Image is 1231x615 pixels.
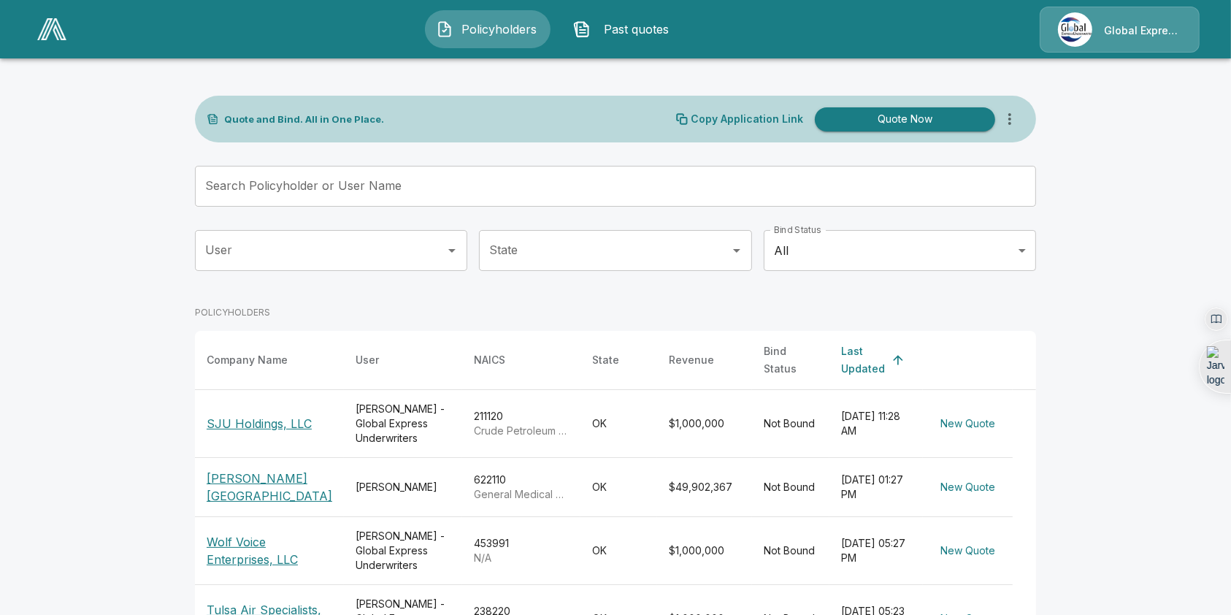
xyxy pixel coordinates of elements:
button: Policyholders IconPolicyholders [425,10,551,48]
div: 211120 [474,409,569,438]
p: POLICYHOLDERS [195,306,270,319]
div: [PERSON_NAME] - Global Express Underwriters [356,529,450,573]
div: State [592,351,619,369]
button: Open [442,240,462,261]
td: OK [580,517,657,585]
p: General Medical and Surgical Hospitals [474,487,569,502]
button: New Quote [935,410,1001,438]
td: $1,000,000 [657,390,752,458]
p: [PERSON_NAME][GEOGRAPHIC_DATA] [207,470,332,505]
td: Not Bound [752,458,829,517]
span: Past quotes [597,20,677,38]
p: N/A [474,551,569,565]
label: Bind Status [774,224,821,236]
div: NAICS [474,351,505,369]
img: Past quotes Icon [573,20,591,38]
span: Policyholders [459,20,540,38]
button: more [995,104,1024,134]
td: [DATE] 05:27 PM [829,517,923,585]
div: User [356,351,379,369]
div: Company Name [207,351,288,369]
div: 622110 [474,473,569,502]
td: $1,000,000 [657,517,752,585]
p: Copy Application Link [691,114,803,124]
img: Agency Icon [1058,12,1092,47]
p: Global Express Underwriters [1104,23,1181,38]
td: Not Bound [752,517,829,585]
div: Last Updated [841,343,885,378]
td: OK [580,458,657,517]
td: Not Bound [752,390,829,458]
div: [PERSON_NAME] - Global Express Underwriters [356,402,450,446]
div: 453991 [474,536,569,565]
p: SJU Holdings, LLC [207,415,312,432]
button: Open [726,240,747,261]
td: [DATE] 01:27 PM [829,458,923,517]
td: $49,902,367 [657,458,752,517]
img: AA Logo [37,18,66,40]
a: Quote Now [809,107,995,131]
div: [PERSON_NAME] [356,480,450,494]
button: New Quote [935,474,1001,501]
a: Agency IconGlobal Express Underwriters [1040,7,1200,53]
td: [DATE] 11:28 AM [829,390,923,458]
button: New Quote [935,538,1001,565]
p: Wolf Voice Enterprises, LLC [207,533,332,568]
th: Bind Status [752,331,829,390]
img: Policyholders Icon [436,20,453,38]
td: OK [580,390,657,458]
p: Quote and Bind. All in One Place. [224,115,384,124]
p: Crude Petroleum Extraction [474,424,569,438]
div: Revenue [669,351,714,369]
div: All [764,230,1036,271]
button: Quote Now [815,107,995,131]
button: Past quotes IconPast quotes [562,10,688,48]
